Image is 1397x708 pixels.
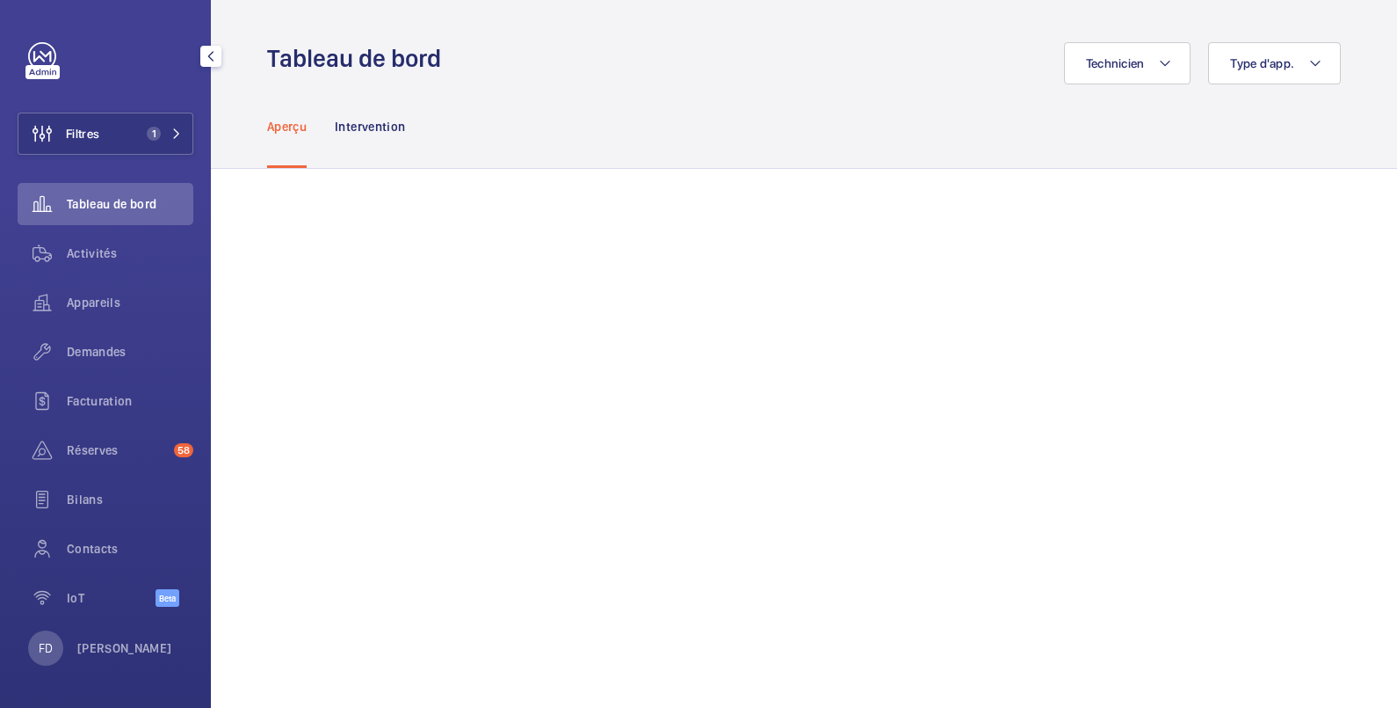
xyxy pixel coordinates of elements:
span: 58 [174,443,193,457]
span: Demandes [67,343,193,361]
span: Activités [67,245,193,262]
span: Filtres [66,125,99,142]
p: Aperçu [267,118,307,135]
span: IoT [67,589,156,607]
button: Type d'app. [1208,42,1341,84]
p: Intervention [335,118,405,135]
span: Appareils [67,294,193,311]
button: Filtres1 [18,113,193,155]
span: Technicien [1086,56,1145,70]
span: Réserves [67,442,167,459]
p: FD [39,639,53,657]
p: [PERSON_NAME] [77,639,172,657]
span: Tableau de bord [67,195,193,213]
span: Contacts [67,540,193,558]
h1: Tableau de bord [267,42,452,75]
span: 1 [147,127,161,141]
span: Type d'app. [1230,56,1294,70]
span: Facturation [67,392,193,410]
span: Bilans [67,491,193,508]
button: Technicien [1064,42,1191,84]
span: Beta [156,589,179,607]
